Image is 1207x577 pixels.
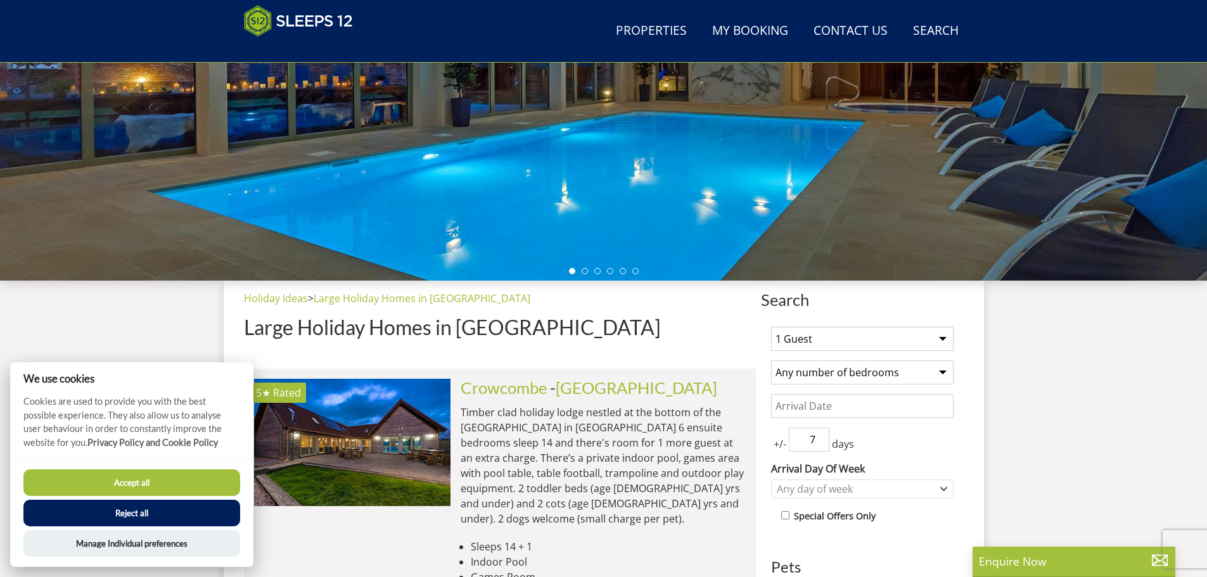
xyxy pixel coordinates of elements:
div: Any day of week [774,482,938,496]
li: Indoor Pool [471,554,746,569]
img: crowcombe-somerset-groups-2-dusk.original.jpg [254,379,450,505]
span: > [308,291,314,305]
span: Crowcombe has a 5 star rating under the Quality in Tourism Scheme [256,386,271,400]
h3: Pets [771,559,954,575]
a: Crowcombe [461,378,547,397]
a: Search [908,17,964,46]
button: Manage Individual preferences [23,530,240,557]
span: Rated [273,386,301,400]
a: 5★ Rated [254,379,450,505]
img: Sleeps 12 [244,5,353,37]
h1: Large Holiday Homes in [GEOGRAPHIC_DATA] [244,316,756,338]
span: Search [761,291,964,308]
a: Properties [611,17,692,46]
label: Special Offers Only [794,509,876,523]
p: Timber clad holiday lodge nestled at the bottom of the [GEOGRAPHIC_DATA] in [GEOGRAPHIC_DATA] 6 e... [461,405,746,526]
a: My Booking [707,17,793,46]
iframe: Customer reviews powered by Trustpilot [238,44,371,55]
input: Arrival Date [771,394,954,418]
span: - [550,378,717,397]
li: Sleeps 14 + 1 [471,539,746,554]
a: [GEOGRAPHIC_DATA] [556,378,717,397]
button: Reject all [23,500,240,526]
a: Privacy Policy and Cookie Policy [87,437,218,448]
div: Combobox [771,479,954,498]
a: Contact Us [808,17,893,46]
a: Large Holiday Homes in [GEOGRAPHIC_DATA] [314,291,530,305]
p: Enquire Now [979,553,1169,569]
a: Holiday Ideas [244,291,308,305]
span: +/- [771,436,789,452]
h2: We use cookies [10,372,253,384]
span: days [829,436,857,452]
button: Accept all [23,469,240,496]
p: Cookies are used to provide you with the best possible experience. They also allow us to analyse ... [10,395,253,459]
label: Arrival Day Of Week [771,461,954,476]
